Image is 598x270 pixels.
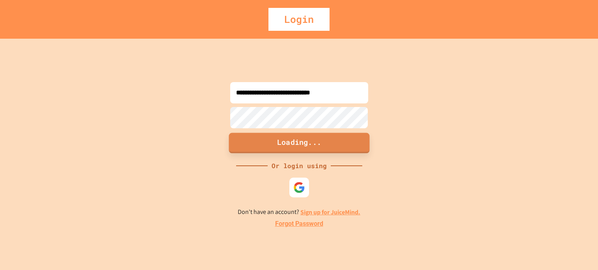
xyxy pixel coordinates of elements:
[300,208,360,216] a: Sign up for JuiceMind.
[268,8,330,31] div: Login
[238,207,360,217] p: Don't have an account?
[293,182,305,193] img: google-icon.svg
[268,161,331,171] div: Or login using
[275,219,323,229] a: Forgot Password
[229,133,369,153] button: Loading...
